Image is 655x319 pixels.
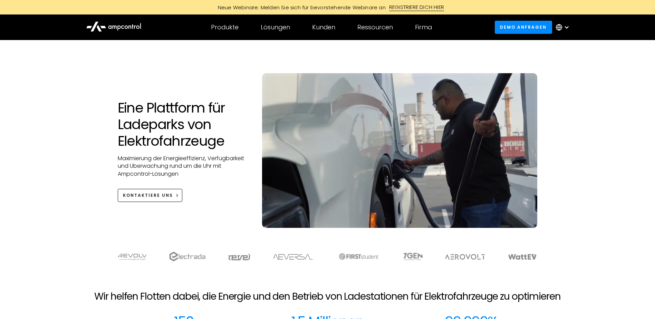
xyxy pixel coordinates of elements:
[508,254,537,260] img: WattEV logo
[312,23,335,31] div: Kunden
[172,3,483,11] a: Neue Webinare: Melden Sie sich für bevorstehende Webinare anREGISTRIERE DICH HIER
[211,23,239,31] div: Produkte
[118,189,183,202] a: KONTAKTIERE UNS
[118,155,249,178] p: Maximierung der Energieeffizienz, Verfügbarkeit und Überwachung rund um die Uhr mit Ampcontrol-Lö...
[211,4,389,11] div: Neue Webinare: Melden Sie sich für bevorstehende Webinare an
[357,23,393,31] div: Ressourcen
[415,23,432,31] div: Firma
[123,192,173,199] div: KONTAKTIERE UNS
[495,21,552,33] a: Demo anfragen
[169,252,205,261] img: electrada logo
[445,254,486,260] img: Aerovolt Logo
[94,291,560,302] h2: Wir helfen Flotten dabei, die Energie und den Betrieb von Ladestationen für Elektrofahrzeuge zu o...
[118,99,249,149] h1: Eine Plattform für Ladeparks von Elektrofahrzeuge
[261,23,290,31] div: Lösungen
[389,3,444,11] div: REGISTRIERE DICH HIER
